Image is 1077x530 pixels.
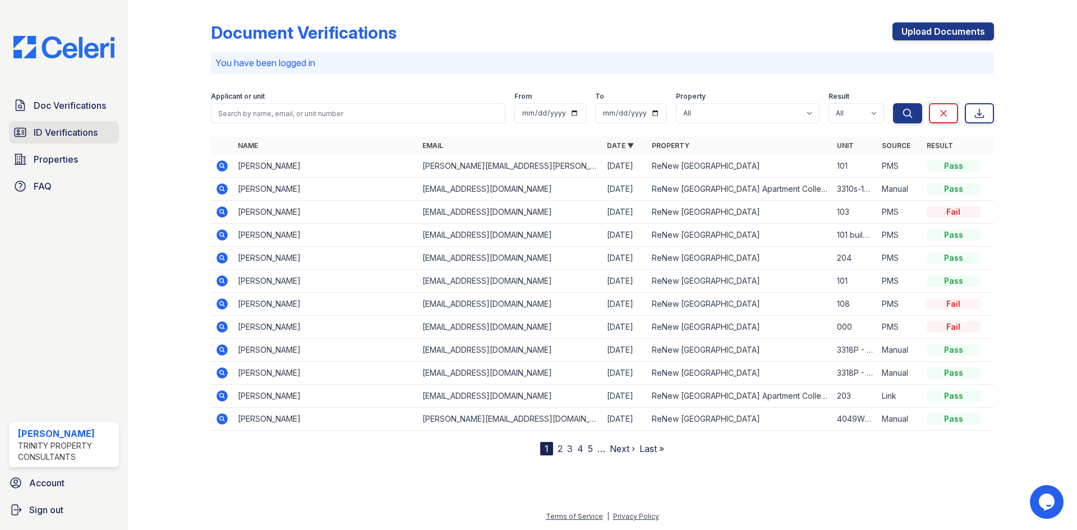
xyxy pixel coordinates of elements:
td: ReNew [GEOGRAPHIC_DATA] [647,408,832,431]
td: [DATE] [602,293,647,316]
a: Upload Documents [892,22,994,40]
span: Doc Verifications [34,99,106,112]
td: [EMAIL_ADDRESS][DOMAIN_NAME] [418,224,602,247]
td: ReNew [GEOGRAPHIC_DATA] [647,201,832,224]
td: [EMAIL_ADDRESS][DOMAIN_NAME] [418,339,602,362]
a: Last » [639,443,664,454]
div: Trinity Property Consultants [18,440,114,463]
td: 108 [832,293,877,316]
td: [PERSON_NAME] [233,339,418,362]
td: [DATE] [602,385,647,408]
td: [DATE] [602,201,647,224]
td: [DATE] [602,316,647,339]
a: Unit [837,141,854,150]
td: [DATE] [602,155,647,178]
td: PMS [877,293,922,316]
td: PMS [877,201,922,224]
td: [EMAIL_ADDRESS][DOMAIN_NAME] [418,385,602,408]
div: Pass [927,252,981,264]
a: Result [927,141,953,150]
td: 000 [832,316,877,339]
a: Next › [610,443,635,454]
a: Email [422,141,443,150]
a: Terms of Service [546,512,603,520]
a: Date ▼ [607,141,634,150]
td: ReNew [GEOGRAPHIC_DATA] [647,316,832,339]
div: Fail [927,321,981,333]
td: 101 [832,155,877,178]
td: ReNew [GEOGRAPHIC_DATA] Apartment Collection [647,385,832,408]
td: [EMAIL_ADDRESS][DOMAIN_NAME] [418,316,602,339]
span: FAQ [34,179,52,193]
div: Pass [927,390,981,402]
td: [PERSON_NAME] [233,247,418,270]
td: Manual [877,362,922,385]
td: Manual [877,178,922,201]
td: PMS [877,155,922,178]
td: [EMAIL_ADDRESS][DOMAIN_NAME] [418,362,602,385]
a: Property [652,141,689,150]
td: [EMAIL_ADDRESS][DOMAIN_NAME] [418,270,602,293]
a: Properties [9,148,119,170]
td: [PERSON_NAME][EMAIL_ADDRESS][PERSON_NAME][DOMAIN_NAME] [418,155,602,178]
a: Account [4,472,123,494]
label: From [514,92,532,101]
span: ID Verifications [34,126,98,139]
a: 2 [558,443,563,454]
td: 204 [832,247,877,270]
div: Pass [927,344,981,356]
td: [DATE] [602,224,647,247]
div: | [607,512,609,520]
td: [DATE] [602,270,647,293]
a: Name [238,141,258,150]
td: ReNew [GEOGRAPHIC_DATA] [647,362,832,385]
img: CE_Logo_Blue-a8612792a0a2168367f1c8372b55b34899dd931a85d93a1a3d3e32e68fde9ad4.png [4,36,123,58]
td: [PERSON_NAME][EMAIL_ADDRESS][DOMAIN_NAME] [418,408,602,431]
span: … [597,442,605,455]
span: Account [29,476,65,490]
td: Manual [877,408,922,431]
div: Pass [927,183,981,195]
label: Applicant or unit [211,92,265,101]
a: ID Verifications [9,121,119,144]
td: [DATE] [602,178,647,201]
input: Search by name, email, or unit number [211,103,505,123]
td: [PERSON_NAME] [233,408,418,431]
td: 4049W - 101 [832,408,877,431]
td: [DATE] [602,362,647,385]
td: ReNew [GEOGRAPHIC_DATA] [647,155,832,178]
label: Result [829,92,849,101]
td: [EMAIL_ADDRESS][DOMAIN_NAME] [418,201,602,224]
td: ReNew [GEOGRAPHIC_DATA] [647,224,832,247]
td: PMS [877,247,922,270]
td: ReNew [GEOGRAPHIC_DATA] [647,270,832,293]
div: Document Verifications [211,22,397,43]
td: Manual [877,339,922,362]
div: Pass [927,413,981,425]
label: Property [676,92,706,101]
td: [PERSON_NAME] [233,178,418,201]
a: 3 [567,443,573,454]
td: [PERSON_NAME] [233,316,418,339]
td: [PERSON_NAME] [233,385,418,408]
div: Pass [927,367,981,379]
iframe: chat widget [1030,485,1066,519]
td: 103 [832,201,877,224]
td: ReNew [GEOGRAPHIC_DATA] [647,339,832,362]
div: Pass [927,229,981,241]
div: [PERSON_NAME] [18,427,114,440]
td: 3310s-102 [832,178,877,201]
td: [PERSON_NAME] [233,201,418,224]
td: [PERSON_NAME] [233,155,418,178]
td: PMS [877,316,922,339]
td: 101 [832,270,877,293]
td: [PERSON_NAME] [233,270,418,293]
a: Privacy Policy [613,512,659,520]
td: [EMAIL_ADDRESS][DOMAIN_NAME] [418,247,602,270]
td: ReNew [GEOGRAPHIC_DATA] Apartment Collection [647,178,832,201]
div: Pass [927,160,981,172]
td: [EMAIL_ADDRESS][DOMAIN_NAME] [418,293,602,316]
a: Source [882,141,910,150]
label: To [595,92,604,101]
td: [DATE] [602,339,647,362]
